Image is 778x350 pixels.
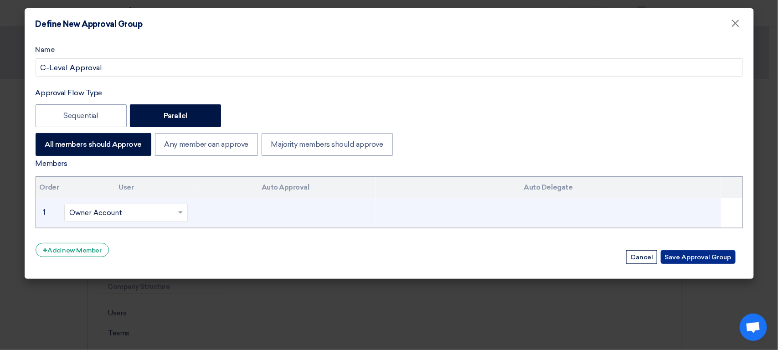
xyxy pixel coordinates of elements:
[36,87,102,98] label: Approval Flow Type
[740,314,767,341] div: Open chat
[43,246,48,255] span: +
[376,177,721,198] th: Auto Delegate
[661,250,736,264] button: Save Approval Group
[57,177,195,198] th: User
[36,133,152,156] label: All members should Approve
[262,133,393,156] label: Majority members should approve
[36,19,143,29] h4: Define New Approval Group
[731,16,740,35] span: ×
[130,104,221,127] label: Parallel
[36,104,127,127] label: Sequential
[36,177,57,198] th: Order
[36,243,109,257] div: Add new Member
[36,198,57,228] td: 1
[195,177,376,198] th: Auto Approval
[36,158,67,169] label: Members
[155,133,258,156] label: Any member can approve
[36,45,743,55] label: Name
[36,58,743,77] input: Name
[626,250,657,264] button: Cancel
[724,15,747,33] button: Close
